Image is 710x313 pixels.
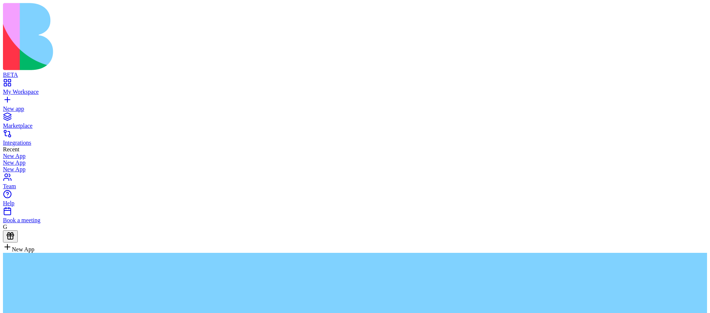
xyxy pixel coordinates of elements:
img: logo [3,3,300,70]
a: Team [3,176,707,190]
div: My Workspace [3,89,707,95]
a: Integrations [3,133,707,146]
a: Marketplace [3,116,707,129]
a: Help [3,193,707,207]
div: Team [3,183,707,190]
div: Help [3,200,707,207]
div: Book a meeting [3,217,707,224]
span: G [3,224,7,230]
a: New app [3,99,707,112]
div: Integrations [3,140,707,146]
a: Book a meeting [3,210,707,224]
div: Marketplace [3,123,707,129]
a: New App [3,153,707,159]
a: New App [3,166,707,173]
div: BETA [3,72,707,78]
a: New App [3,159,707,166]
span: New App [12,246,34,252]
a: BETA [3,65,707,78]
span: Recent [3,146,19,152]
a: My Workspace [3,82,707,95]
div: New app [3,106,707,112]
